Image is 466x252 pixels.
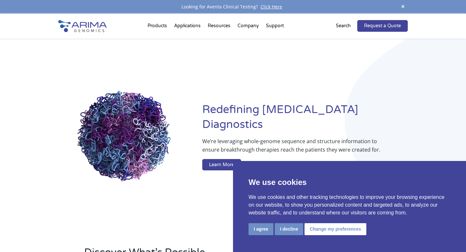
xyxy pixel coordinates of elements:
[202,137,382,159] p: We’re leveraging whole-genome sequence and structure information to ensure breakthrough therapies...
[249,177,450,188] p: We use cookies
[336,22,351,30] p: Search
[58,3,408,11] div: Looking for Aventa Clinical Testing?
[275,223,303,235] button: I decline
[258,4,285,10] a: Click Here
[249,193,450,217] p: We use cookies and other tracking technologies to improve your browsing experience on our website...
[249,223,273,235] button: I agree
[58,20,107,32] img: Arima-Genomics-logo
[202,159,241,171] a: Learn More
[357,20,408,32] a: Request a Quote
[202,102,408,137] h1: Redefining [MEDICAL_DATA] Diagnostics
[305,223,366,235] button: Change my preferences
